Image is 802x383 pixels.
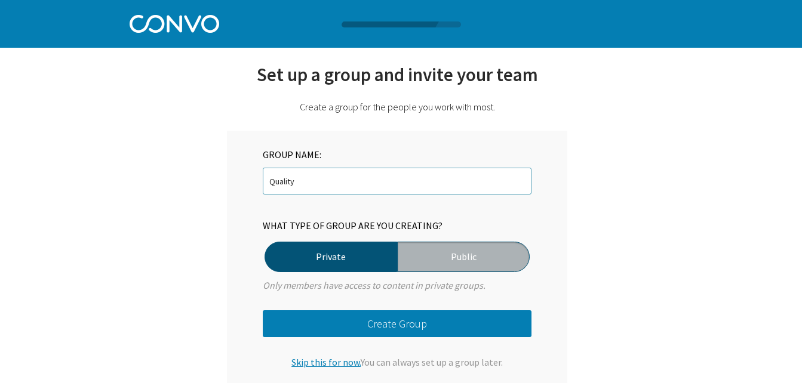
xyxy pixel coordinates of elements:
[397,242,530,272] label: Public
[263,279,485,291] i: Only members have access to content in private groups.
[130,12,219,33] img: Convo Logo
[263,168,531,194] input: Example: Marketing
[227,101,567,113] div: Create a group for the people you work with most.
[263,147,331,162] div: GROUP NAME:
[263,343,531,369] div: You can always set up a group later.
[263,218,531,233] div: WHAT TYPE OF GROUP ARE YOU CREATING?
[263,310,531,337] button: Create Group
[265,242,397,272] label: Private
[291,356,361,368] span: Skip this for now.
[227,63,567,101] div: Set up a group and invite your team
